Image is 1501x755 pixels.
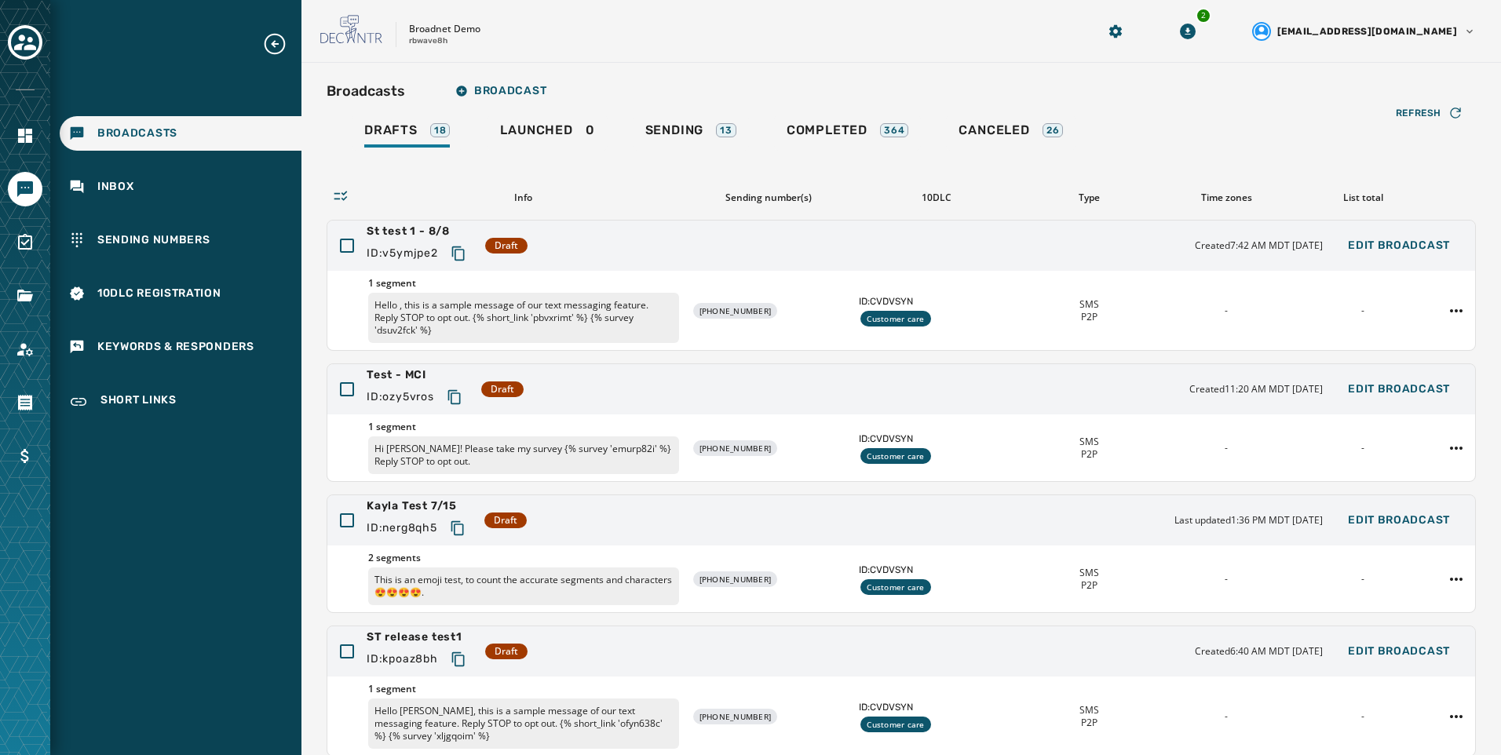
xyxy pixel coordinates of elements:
[693,709,778,724] div: [PHONE_NUMBER]
[60,383,301,421] a: Navigate to Short Links
[368,683,679,695] span: 1 segment
[1164,191,1289,204] div: Time zones
[367,224,473,239] span: St test 1 - 8/8
[859,191,1014,204] div: 10DLC
[368,277,679,290] span: 1 segment
[60,276,301,311] a: Navigate to 10DLC Registration
[716,123,736,137] div: 13
[1444,298,1469,323] button: St test 1 - 8/8 action menu
[367,651,438,667] span: ID: kpoaz8bh
[1196,8,1211,24] div: 2
[8,279,42,313] a: Navigate to Files
[1174,17,1202,46] button: Download Menu
[1195,239,1323,252] span: Created 7:42 AM MDT [DATE]
[8,385,42,420] a: Navigate to Orders
[444,645,473,673] button: Copy text to clipboard
[495,645,518,658] span: Draft
[1301,191,1426,204] div: List total
[1348,645,1450,658] span: Edit Broadcast
[97,179,134,195] span: Inbox
[1163,442,1287,454] div: -
[693,440,778,456] div: [PHONE_NUMBER]
[368,421,679,433] span: 1 segment
[97,232,210,248] span: Sending Numbers
[1301,305,1425,317] div: -
[495,239,518,252] span: Draft
[327,80,405,102] h2: Broadcasts
[430,123,451,137] div: 18
[1396,107,1441,119] span: Refresh
[8,439,42,473] a: Navigate to Billing
[368,698,679,749] p: Hello [PERSON_NAME], this is a sample message of our text messaging feature. Reply STOP to opt ou...
[368,567,679,605] p: This is an emoji test, to count the accurate segments and characters 😍😍😍😍.
[367,191,678,204] div: Info
[368,293,679,343] p: Hello , this is a sample message of our text messaging feature. Reply STOP to opt out. {% short_l...
[97,126,177,141] span: Broadcasts
[1081,579,1097,592] span: P2P
[97,286,221,301] span: 10DLC Registration
[1277,25,1457,38] span: [EMAIL_ADDRESS][DOMAIN_NAME]
[8,332,42,367] a: Navigate to Account
[1348,383,1450,396] span: Edit Broadcast
[959,122,1029,138] span: Canceled
[367,367,469,383] span: Test - MCI
[693,571,778,587] div: [PHONE_NUMBER]
[500,122,572,138] span: Launched
[444,514,472,542] button: Copy text to clipboard
[262,31,300,57] button: Expand sub nav menu
[1195,645,1323,658] span: Created 6:40 AM MDT [DATE]
[860,448,930,464] div: Customer care
[409,35,447,47] p: rbwave8h
[1348,239,1450,252] span: Edit Broadcast
[1081,448,1097,461] span: P2P
[440,383,469,411] button: Copy text to clipboard
[8,225,42,260] a: Navigate to Surveys
[60,330,301,364] a: Navigate to Keywords & Responders
[444,239,473,268] button: Copy text to clipboard
[1444,567,1469,592] button: Kayla Test 7/15 action menu
[1301,710,1425,723] div: -
[1246,16,1482,47] button: User settings
[1174,514,1323,527] span: Last updated 1:36 PM MDT [DATE]
[859,564,1014,576] span: ID: CVDVSYN
[8,119,42,153] a: Navigate to Home
[60,170,301,204] a: Navigate to Inbox
[691,191,846,204] div: Sending number(s)
[367,629,473,645] span: ST release test1
[367,498,472,514] span: Kayla Test 7/15
[860,311,930,326] div: Customer care
[859,432,1014,445] span: ID: CVDVSYN
[367,246,438,261] span: ID: v5ymjpe2
[860,717,930,732] div: Customer care
[97,339,254,355] span: Keywords & Responders
[860,579,930,595] div: Customer care
[409,23,480,35] p: Broadnet Demo
[60,116,301,151] a: Navigate to Broadcasts
[1081,717,1097,729] span: P2P
[1301,442,1425,454] div: -
[367,520,437,536] span: ID: nerg8qh5
[364,122,418,138] span: Drafts
[859,701,1014,713] span: ID: CVDVSYN
[368,436,679,474] p: Hi [PERSON_NAME]! Please take my survey {% survey 'emurp82i' %} Reply STOP to opt out.
[368,552,679,564] span: 2 segments
[500,122,594,148] div: 0
[1348,514,1450,527] span: Edit Broadcast
[367,389,434,405] span: ID: ozy5vros
[880,123,908,137] div: 364
[8,25,42,60] button: Toggle account select drawer
[1079,436,1099,448] span: SMS
[859,295,1014,308] span: ID: CVDVSYN
[1079,704,1099,717] span: SMS
[100,392,177,411] span: Short Links
[787,122,867,138] span: Completed
[1301,573,1425,585] div: -
[1444,436,1469,461] button: Test - MCI action menu
[491,383,514,396] span: Draft
[1189,383,1323,396] span: Created 11:20 AM MDT [DATE]
[455,85,546,97] span: Broadcast
[645,122,704,138] span: Sending
[1027,191,1152,204] div: Type
[1163,305,1287,317] div: -
[1043,123,1064,137] div: 26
